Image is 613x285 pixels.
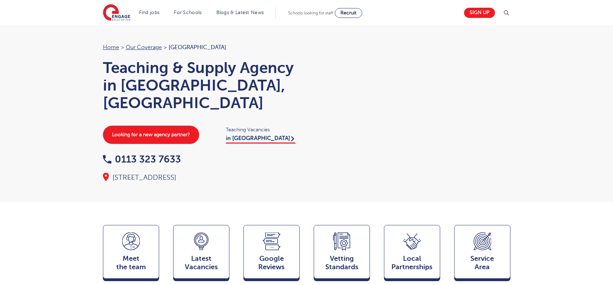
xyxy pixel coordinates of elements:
[174,10,202,15] a: For Schools
[458,254,507,271] span: Service Area
[288,11,333,15] span: Schools looking for staff
[454,225,510,282] a: ServiceArea
[216,10,264,15] a: Blogs & Latest News
[464,8,495,18] a: Sign up
[103,4,130,22] img: Engage Education
[335,8,362,18] a: Recruit
[103,173,300,183] div: [STREET_ADDRESS]
[384,225,440,282] a: Local Partnerships
[139,10,160,15] a: Find jobs
[103,44,119,51] a: Home
[388,254,436,271] span: Local Partnerships
[164,44,167,51] span: >
[169,44,226,51] span: [GEOGRAPHIC_DATA]
[340,10,357,15] span: Recruit
[126,44,162,51] a: Our coverage
[121,44,124,51] span: >
[103,43,300,52] nav: breadcrumb
[103,126,199,144] a: Looking for a new agency partner?
[177,254,226,271] span: Latest Vacancies
[107,254,155,271] span: Meet the team
[103,59,300,112] h1: Teaching & Supply Agency in [GEOGRAPHIC_DATA], [GEOGRAPHIC_DATA]
[243,225,300,282] a: GoogleReviews
[318,254,366,271] span: Vetting Standards
[103,154,181,165] a: 0113 323 7633
[247,254,296,271] span: Google Reviews
[103,225,159,282] a: Meetthe team
[226,135,295,144] a: in [GEOGRAPHIC_DATA]
[226,126,300,134] span: Teaching Vacancies
[173,225,229,282] a: LatestVacancies
[314,225,370,282] a: VettingStandards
